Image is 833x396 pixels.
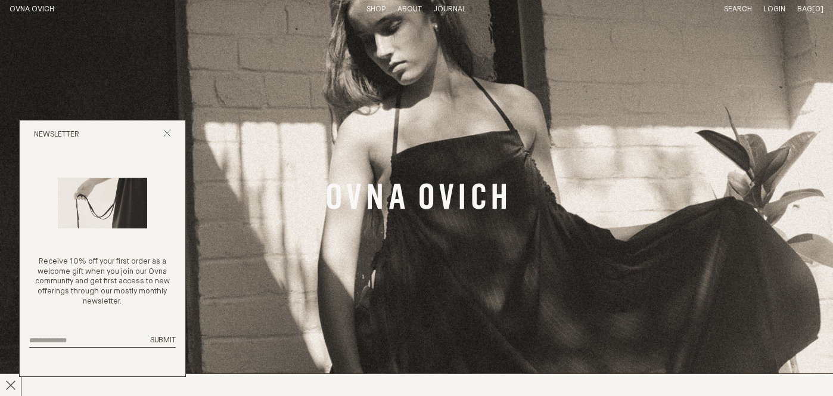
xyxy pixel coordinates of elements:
[150,336,176,346] button: Submit
[327,183,506,213] a: Banner Link
[163,129,171,141] button: Close popup
[397,5,422,15] summary: About
[797,5,812,13] span: Bag
[29,257,176,307] p: Receive 10% off your first order as a welcome gift when you join our Ovna community and get first...
[724,5,752,13] a: Search
[764,5,785,13] a: Login
[34,130,79,140] h2: Newsletter
[434,5,466,13] a: Journal
[10,5,54,13] a: Home
[812,5,823,13] span: [0]
[366,5,386,13] a: Shop
[150,336,176,344] span: Submit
